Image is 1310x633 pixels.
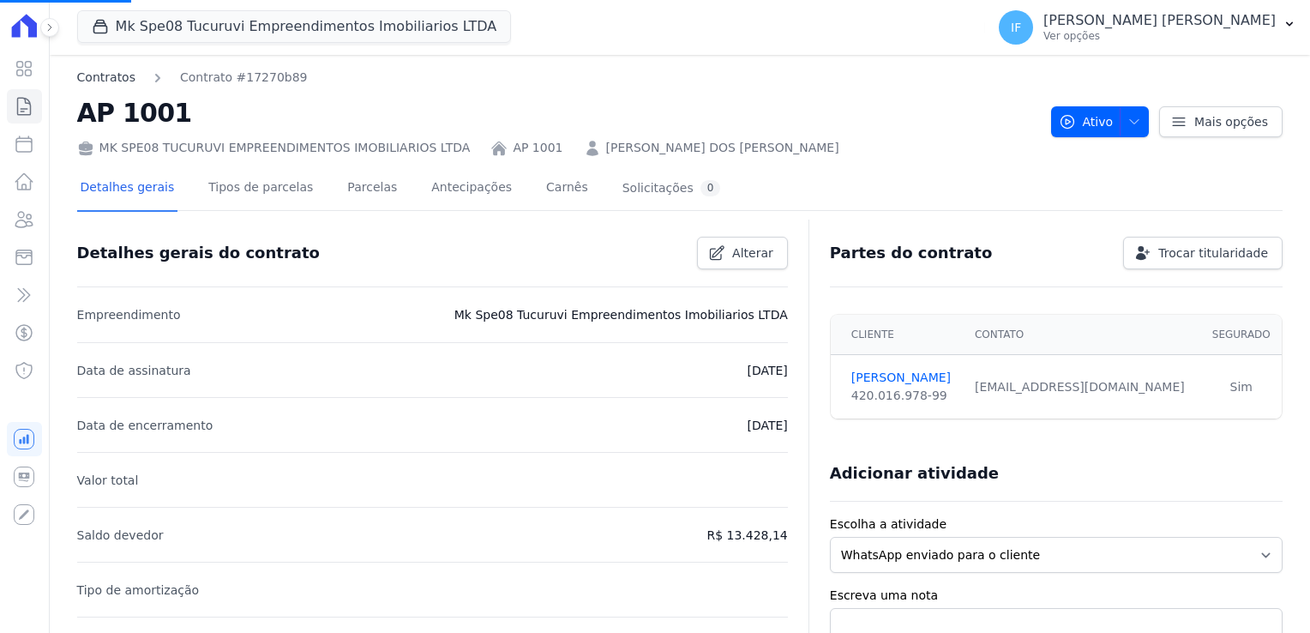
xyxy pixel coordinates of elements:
[1123,237,1283,269] a: Trocar titularidade
[697,237,788,269] a: Alterar
[1201,355,1282,419] td: Sim
[851,369,954,387] a: [PERSON_NAME]
[454,304,788,325] p: Mk Spe08 Tucuruvi Empreendimentos Imobiliarios LTDA
[77,415,213,436] p: Data de encerramento
[706,525,787,546] p: R$ 13.428,14
[513,139,562,157] a: AP 1001
[830,515,1283,534] label: Escolha a atividade
[1043,29,1276,43] p: Ver opções
[428,166,515,212] a: Antecipações
[77,10,512,43] button: Mk Spe08 Tucuruvi Empreendimentos Imobiliarios LTDA
[77,525,164,546] p: Saldo devedor
[77,580,200,600] p: Tipo de amortização
[77,166,178,212] a: Detalhes gerais
[77,360,191,381] p: Data de assinatura
[747,415,787,436] p: [DATE]
[1159,106,1283,137] a: Mais opções
[77,139,471,157] div: MK SPE08 TUCURUVI EMPREENDIMENTOS IMOBILIARIOS LTDA
[180,69,308,87] a: Contrato #17270b89
[77,304,181,325] p: Empreendimento
[830,587,1283,605] label: Escreva uma nota
[1011,21,1021,33] span: IF
[77,69,308,87] nav: Breadcrumb
[77,69,1037,87] nav: Breadcrumb
[606,139,839,157] a: [PERSON_NAME] DOS [PERSON_NAME]
[831,315,964,355] th: Cliente
[1043,12,1276,29] p: [PERSON_NAME] [PERSON_NAME]
[1059,106,1114,137] span: Ativo
[77,243,320,263] h3: Detalhes gerais do contrato
[205,166,316,212] a: Tipos de parcelas
[964,315,1201,355] th: Contato
[732,244,773,262] span: Alterar
[543,166,592,212] a: Carnês
[1194,113,1268,130] span: Mais opções
[77,93,1037,132] h2: AP 1001
[77,470,139,491] p: Valor total
[851,387,954,405] div: 420.016.978-99
[700,180,721,196] div: 0
[985,3,1310,51] button: IF [PERSON_NAME] [PERSON_NAME] Ver opções
[1158,244,1268,262] span: Trocar titularidade
[975,378,1191,396] div: [EMAIL_ADDRESS][DOMAIN_NAME]
[1051,106,1150,137] button: Ativo
[77,69,135,87] a: Contratos
[747,360,787,381] p: [DATE]
[830,243,993,263] h3: Partes do contrato
[830,463,999,484] h3: Adicionar atividade
[622,180,721,196] div: Solicitações
[344,166,400,212] a: Parcelas
[619,166,724,212] a: Solicitações0
[1201,315,1282,355] th: Segurado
